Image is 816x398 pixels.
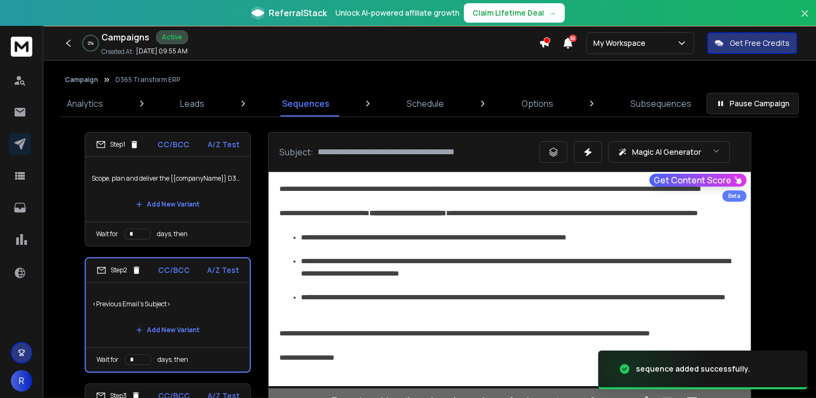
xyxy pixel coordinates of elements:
a: Leads [174,91,211,116]
button: Add New Variant [127,319,208,341]
button: Claim Lifetime Deal→ [464,3,565,23]
p: A/Z Test [207,265,239,276]
p: Magic AI Generator [632,147,701,157]
button: Magic AI Generator [608,141,730,163]
button: Campaign [65,76,98,84]
button: Get Content Score [649,174,746,187]
p: Get Free Credits [730,38,790,49]
div: Beta [722,190,746,202]
p: Created At: [101,47,134,56]
p: 0 % [88,40,94,46]
button: Pause Campaign [707,93,799,114]
span: 50 [569,35,577,42]
p: Schedule [407,97,444,110]
p: Subject: [279,146,313,159]
p: Analytics [67,97,103,110]
button: R [11,370,32,392]
span: → [548,8,556,18]
p: CC/BCC [158,265,190,276]
span: ReferralStack [269,6,327,19]
p: My Workspace [593,38,650,49]
div: Step 1 [96,140,139,149]
p: Wait for [96,230,118,238]
a: Schedule [400,91,450,116]
button: Add New Variant [127,194,208,215]
li: Step2CC/BCCA/Z Test<Previous Email's Subject>Add New VariantWait fordays, then [85,257,251,373]
div: Active [156,30,188,44]
p: Leads [180,97,204,110]
p: Wait for [97,355,119,364]
p: Options [522,97,553,110]
p: Subsequences [630,97,691,110]
a: Sequences [276,91,336,116]
p: CC/BCC [157,139,189,150]
div: sequence added successfully. [636,363,750,374]
div: Step 2 [97,265,141,275]
li: Step1CC/BCCA/Z TestScope, plan and deliver the {{companyName}} D365 ERP transformationAdd New Var... [85,132,251,246]
p: Sequences [282,97,330,110]
a: Options [515,91,560,116]
a: Subsequences [624,91,698,116]
p: days, then [157,355,188,364]
p: Scope, plan and deliver the {{companyName}} D365 ERP transformation [92,163,244,194]
button: Get Free Credits [707,32,797,54]
p: A/Z Test [208,139,239,150]
p: days, then [157,230,188,238]
a: Analytics [60,91,109,116]
p: D365 Transform ERP [115,76,180,84]
button: Close banner [798,6,812,32]
p: Unlock AI-powered affiliate growth [335,8,460,18]
p: [DATE] 09:55 AM [136,47,188,56]
p: <Previous Email's Subject> [92,289,243,319]
h1: Campaigns [101,31,149,44]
